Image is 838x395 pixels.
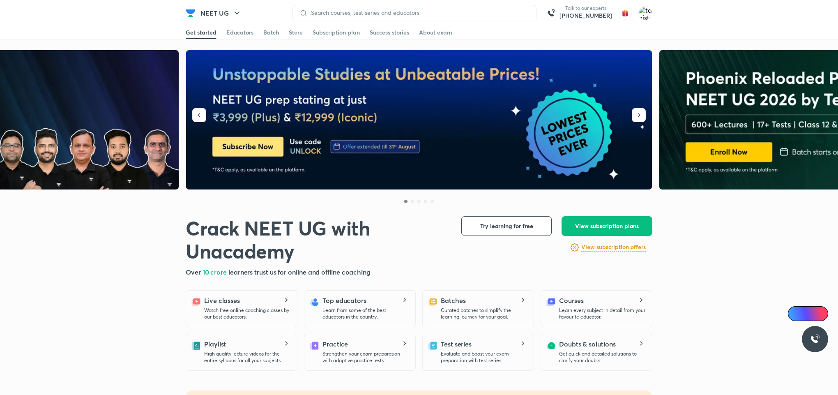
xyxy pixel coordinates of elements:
[186,216,448,262] h1: Crack NEET UG with Unacademy
[322,351,409,364] p: Strengthen your exam preparation with adaptive practice tests.
[581,243,646,252] h6: View subscription offers
[559,12,612,20] a: [PHONE_NUMBER]
[263,26,279,39] a: Batch
[370,28,409,37] div: Success stories
[480,222,533,230] span: Try learning for free
[441,339,472,349] h5: Test series
[263,28,279,37] div: Batch
[204,351,290,364] p: High quality lecture videos for the entire syllabus for all your subjects.
[559,339,616,349] h5: Doubts & solutions
[419,26,452,39] a: About exam
[801,310,823,317] span: Ai Doubts
[186,26,216,39] a: Get started
[461,216,552,236] button: Try learning for free
[788,306,828,321] a: Ai Doubts
[419,28,452,37] div: About exam
[559,296,583,305] h5: Courses
[226,26,253,39] a: Educators
[581,243,646,252] a: View subscription offers
[289,28,303,37] div: Store
[638,6,652,20] img: tanistha Dey
[186,268,203,276] span: Over
[186,8,196,18] img: Company Logo
[793,310,799,317] img: Icon
[370,26,409,39] a: Success stories
[204,307,290,320] p: Watch free online coaching classes by our best educators.
[543,5,559,21] img: call-us
[204,339,226,349] h5: Playlist
[575,222,639,230] span: View subscription plans
[289,26,303,39] a: Store
[559,307,645,320] p: Learn every subject in detail from your favourite educator.
[308,9,530,16] input: Search courses, test series and educators
[313,26,360,39] a: Subscription plan
[559,351,645,364] p: Get quick and detailed solutions to clarify your doubts.
[441,307,527,320] p: Curated batches to simplify the learning journey for your goal.
[228,268,371,276] span: learners trust us for online and offline coaching
[322,307,409,320] p: Learn from some of the best educators in the country.
[559,5,612,12] p: Talk to our experts
[203,268,228,276] span: 10 crore
[810,334,820,344] img: ttu
[441,296,465,305] h5: Batches
[313,28,360,37] div: Subscription plan
[322,296,366,305] h5: Top educators
[196,5,247,21] button: NEET UG
[204,296,240,305] h5: Live classes
[619,7,632,20] img: avatar
[226,28,253,37] div: Educators
[562,216,652,236] button: View subscription plans
[441,351,527,364] p: Evaluate and boost your exam preparation with test series.
[186,28,216,37] div: Get started
[322,339,348,349] h5: Practice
